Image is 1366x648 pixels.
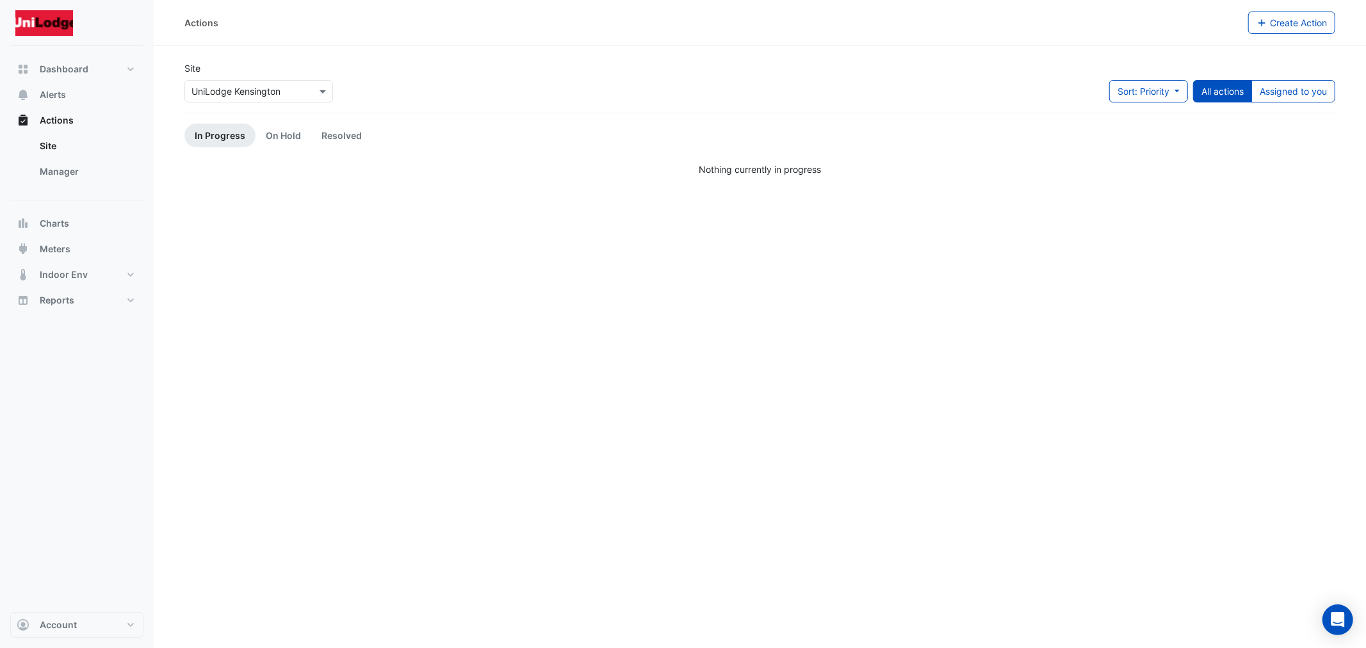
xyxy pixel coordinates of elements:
[17,88,29,101] app-icon: Alerts
[17,243,29,255] app-icon: Meters
[184,124,256,147] a: In Progress
[40,268,88,281] span: Indoor Env
[40,114,74,127] span: Actions
[256,124,311,147] a: On Hold
[29,159,143,184] a: Manager
[40,63,88,76] span: Dashboard
[184,16,218,29] div: Actions
[40,294,74,307] span: Reports
[1322,604,1353,635] div: Open Intercom Messenger
[10,56,143,82] button: Dashboard
[40,619,77,631] span: Account
[10,262,143,288] button: Indoor Env
[1109,80,1188,102] button: Sort: Priority
[10,82,143,108] button: Alerts
[1251,80,1335,102] button: Assigned to you
[10,612,143,638] button: Account
[1248,12,1336,34] button: Create Action
[311,124,372,147] a: Resolved
[184,163,1335,176] div: Nothing currently in progress
[17,114,29,127] app-icon: Actions
[10,211,143,236] button: Charts
[17,217,29,230] app-icon: Charts
[17,268,29,281] app-icon: Indoor Env
[40,217,69,230] span: Charts
[15,10,73,36] img: Company Logo
[10,288,143,313] button: Reports
[10,236,143,262] button: Meters
[10,133,143,190] div: Actions
[1270,17,1327,28] span: Create Action
[17,294,29,307] app-icon: Reports
[29,133,143,159] a: Site
[184,61,200,75] label: Site
[1193,80,1252,102] button: All actions
[40,243,70,255] span: Meters
[1118,86,1169,97] span: Sort: Priority
[10,108,143,133] button: Actions
[17,63,29,76] app-icon: Dashboard
[40,88,66,101] span: Alerts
